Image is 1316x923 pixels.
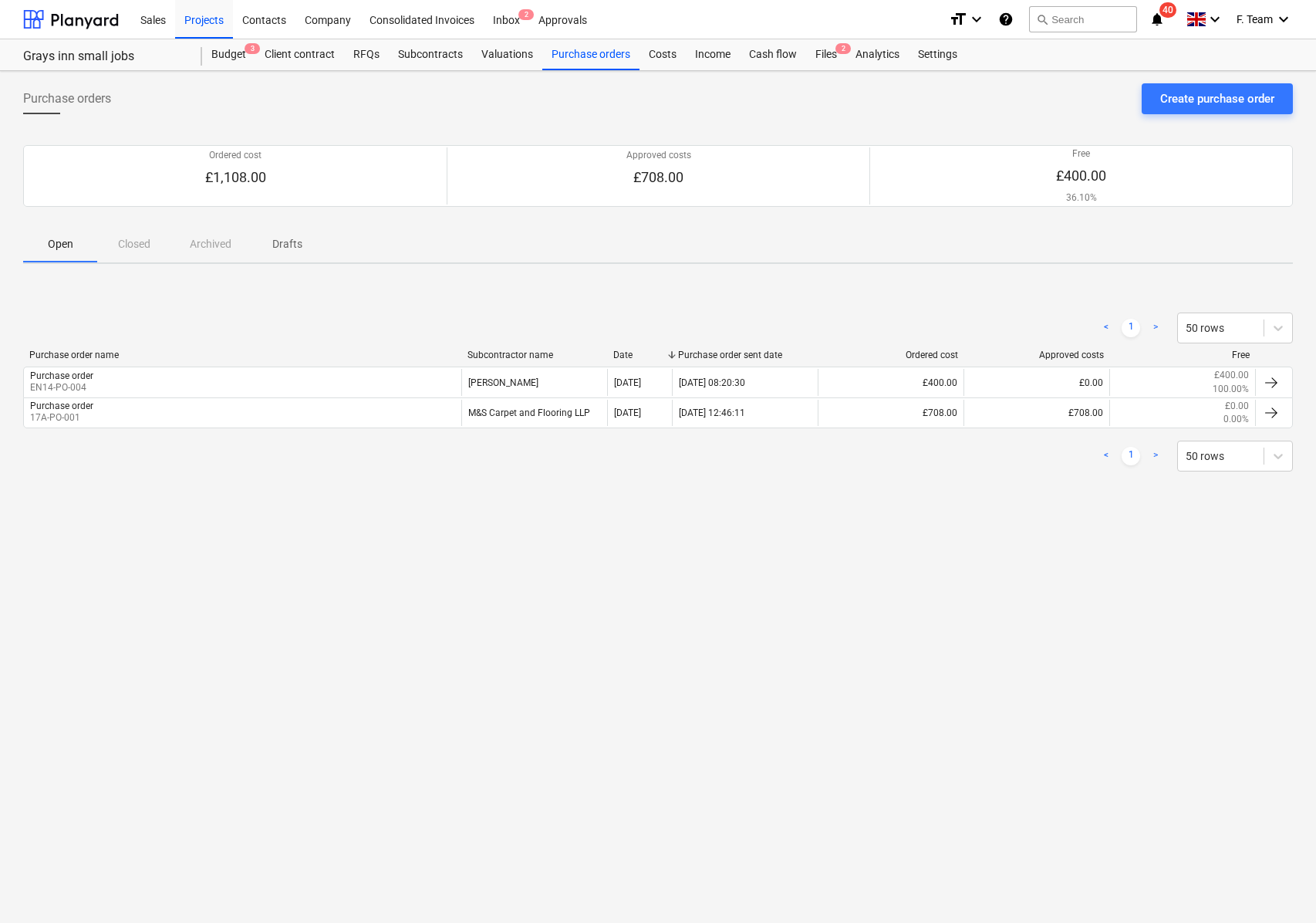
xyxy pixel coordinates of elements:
[909,39,967,70] a: Settings
[1274,10,1293,29] i: keyboard_arrow_down
[806,39,846,70] div: Files
[1237,13,1273,25] span: F. Team
[30,401,93,411] div: Purchase order
[1159,2,1176,18] span: 40
[1056,147,1106,161] p: Free
[518,9,534,20] span: 2
[998,10,1014,29] i: Knowledge base
[1146,319,1165,337] a: Next page
[30,381,93,394] p: EN14-PO-004
[1097,319,1115,337] a: Previous page
[1122,319,1140,337] a: Page 1 is your current page
[970,350,1104,360] div: Approved costs
[202,39,255,70] div: Budget
[1116,350,1250,360] div: Free
[1214,369,1249,382] p: £400.00
[268,236,305,252] p: Drafts
[389,39,472,70] a: Subcontracts
[835,43,851,54] span: 2
[30,370,93,381] div: Purchase order
[1036,13,1048,25] span: search
[639,39,686,70] a: Costs
[1213,383,1249,396] p: 100.00%
[1056,167,1106,185] p: £400.00
[686,39,740,70] a: Income
[205,149,266,162] p: Ordered cost
[967,10,986,29] i: keyboard_arrow_down
[949,10,967,29] i: format_size
[614,407,641,418] div: [DATE]
[1122,447,1140,465] a: Page 1 is your current page
[846,39,909,70] a: Analytics
[344,39,389,70] a: RFQs
[1225,400,1249,413] p: £0.00
[202,39,255,70] a: Budget3
[679,377,745,388] div: [DATE] 08:20:30
[23,49,184,65] div: Grays inn small jobs
[1056,191,1106,205] p: 36.10%
[1206,10,1224,29] i: keyboard_arrow_down
[467,350,601,360] div: Subcontractor name
[1142,83,1293,114] button: Create purchase order
[29,350,455,360] div: Purchase order name
[740,39,806,70] a: Cash flow
[23,90,111,108] span: Purchase orders
[963,369,1109,395] div: £0.00
[205,168,266,187] p: £1,108.00
[613,350,666,360] div: Date
[824,350,957,360] div: Ordered cost
[30,411,93,424] p: 17A-PO-001
[678,350,812,360] div: Purchase order sent date
[818,400,963,426] div: £708.00
[542,39,639,70] a: Purchase orders
[1097,447,1115,465] a: Previous page
[461,369,607,395] div: [PERSON_NAME]
[963,400,1109,426] div: £708.00
[806,39,846,70] a: Files2
[42,236,79,252] p: Open
[818,369,963,395] div: £400.00
[1149,10,1165,29] i: notifications
[626,149,691,162] p: Approved costs
[472,39,542,70] a: Valuations
[626,168,691,187] p: £708.00
[1160,89,1274,109] div: Create purchase order
[1239,849,1316,923] iframe: Chat Widget
[461,400,607,426] div: M&S Carpet and Flooring LLP
[1029,6,1137,32] button: Search
[245,43,260,54] span: 3
[1223,413,1249,426] p: 0.00%
[614,377,641,388] div: [DATE]
[255,39,344,70] a: Client contract
[679,407,745,418] div: [DATE] 12:46:11
[1146,447,1165,465] a: Next page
